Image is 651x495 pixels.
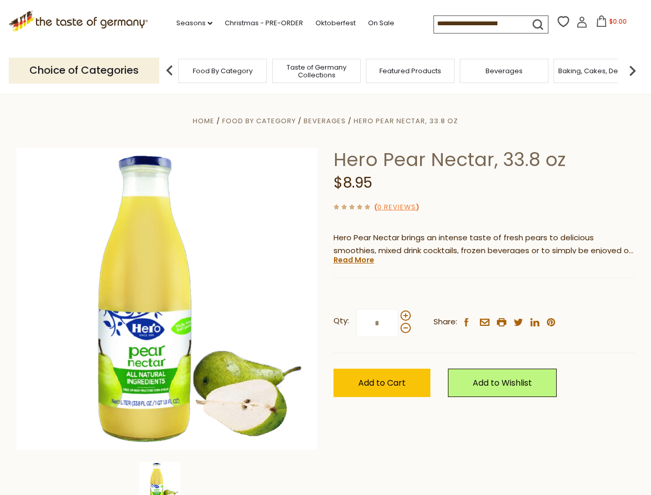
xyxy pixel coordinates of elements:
[176,18,212,29] a: Seasons
[222,116,296,126] a: Food By Category
[9,58,159,83] p: Choice of Categories
[315,18,356,29] a: Oktoberfest
[333,173,372,193] span: $8.95
[358,377,406,389] span: Add to Cart
[333,232,635,257] p: Hero Pear Nectar brings an intense taste of fresh pears to delicious smoothies, mixed drink cockt...
[354,116,458,126] a: Hero Pear Nectar, 33.8 oz
[16,148,318,450] img: Hero Pear Nectar, 33.8 oz
[333,148,635,171] h1: Hero Pear Nectar, 33.8 oz
[374,202,419,212] span: ( )
[193,67,253,75] a: Food By Category
[159,60,180,81] img: previous arrow
[433,316,457,328] span: Share:
[448,369,557,397] a: Add to Wishlist
[333,315,349,327] strong: Qty:
[486,67,523,75] a: Beverages
[379,67,441,75] a: Featured Products
[333,255,374,265] a: Read More
[275,63,358,79] a: Taste of Germany Collections
[368,18,394,29] a: On Sale
[622,60,643,81] img: next arrow
[558,67,638,75] a: Baking, Cakes, Desserts
[609,17,627,26] span: $0.00
[193,116,214,126] a: Home
[590,15,633,31] button: $0.00
[304,116,346,126] a: Beverages
[333,369,430,397] button: Add to Cart
[356,309,398,337] input: Qty:
[377,202,416,213] a: 0 Reviews
[225,18,303,29] a: Christmas - PRE-ORDER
